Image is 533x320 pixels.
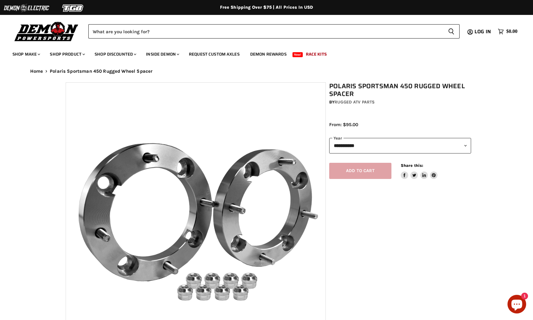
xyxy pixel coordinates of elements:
nav: Breadcrumbs [18,69,516,74]
span: $0.00 [506,29,517,34]
a: Shop Discounted [90,48,140,61]
div: by [329,99,471,106]
span: Log in [475,28,491,35]
span: New! [292,52,303,57]
span: Polaris Sportsman 450 Rugged Wheel Spacer [50,69,152,74]
input: Search [88,24,443,39]
span: From: $95.00 [329,122,358,127]
inbox-online-store-chat: Shopify online store chat [506,295,528,315]
form: Product [88,24,460,39]
img: TGB Logo 2 [50,2,96,14]
aside: Share this: [401,163,438,179]
a: Log in [472,29,495,34]
div: Free Shipping Over $75 | All Prices In USD [18,5,516,10]
a: Request Custom Axles [184,48,244,61]
a: Race Kits [301,48,331,61]
button: Search [443,24,460,39]
a: Inside Demon [141,48,183,61]
span: Share this: [401,163,423,168]
a: Shop Product [45,48,89,61]
a: Shop Make [8,48,44,61]
select: year [329,138,471,153]
ul: Main menu [8,45,516,61]
img: Demon Electric Logo 2 [3,2,50,14]
h1: Polaris Sportsman 450 Rugged Wheel Spacer [329,82,471,98]
a: Demon Rewards [245,48,291,61]
a: Rugged ATV Parts [334,99,375,105]
a: $0.00 [495,27,521,36]
a: Home [30,69,43,74]
img: Demon Powersports [12,20,81,42]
